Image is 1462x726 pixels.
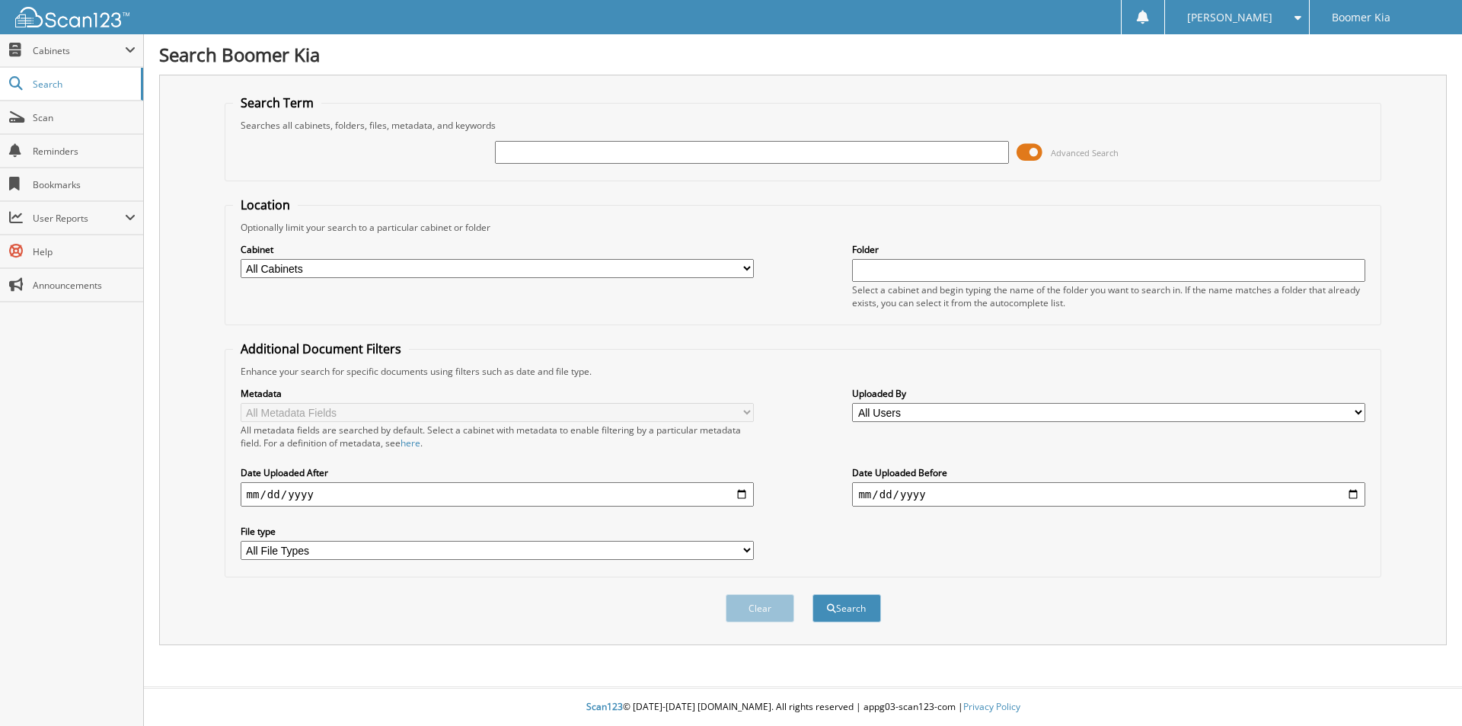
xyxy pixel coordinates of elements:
label: Date Uploaded After [241,466,754,479]
img: scan123-logo-white.svg [15,7,129,27]
label: Uploaded By [852,387,1365,400]
span: Reminders [33,145,136,158]
input: start [241,482,754,507]
div: Searches all cabinets, folders, files, metadata, and keywords [233,119,1374,132]
a: Privacy Policy [963,700,1020,713]
legend: Additional Document Filters [233,341,409,357]
label: Metadata [241,387,754,400]
div: Select a cabinet and begin typing the name of the folder you want to search in. If the name match... [852,283,1365,309]
div: © [DATE]-[DATE] [DOMAIN_NAME]. All rights reserved | appg03-scan123-com | [144,689,1462,726]
span: Scan123 [586,700,623,713]
span: [PERSON_NAME] [1187,13,1272,22]
button: Search [812,594,881,622]
input: end [852,482,1365,507]
span: Help [33,245,136,258]
label: File type [241,525,754,538]
legend: Location [233,197,298,213]
span: Boomer Kia [1332,13,1390,22]
div: All metadata fields are searched by default. Select a cabinet with metadata to enable filtering b... [241,424,754,449]
span: Cabinets [33,44,125,57]
label: Date Uploaded Before [852,466,1365,479]
h1: Search Boomer Kia [159,42,1447,67]
span: Announcements [33,279,136,292]
span: Scan [33,111,136,124]
a: here [401,437,420,449]
span: Bookmarks [33,178,136,191]
label: Cabinet [241,243,754,256]
span: Search [33,78,133,91]
div: Enhance your search for specific documents using filters such as date and file type. [233,365,1374,378]
span: Advanced Search [1051,147,1119,158]
span: User Reports [33,212,125,225]
button: Clear [726,594,794,622]
div: Optionally limit your search to a particular cabinet or folder [233,221,1374,234]
label: Folder [852,243,1365,256]
legend: Search Term [233,94,321,111]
